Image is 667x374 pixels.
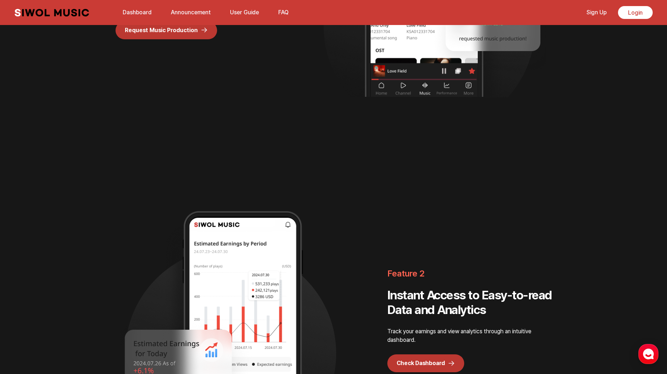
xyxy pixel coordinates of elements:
a: Messages [47,226,92,244]
a: Home [2,226,47,244]
a: Check Dashboard [387,354,464,372]
p: Track your earnings and view analytics through an intuitive dashboard. [387,327,552,344]
span: Feature 2 [387,263,552,284]
a: Sign Up [582,5,611,20]
a: Request Music Production [116,21,217,39]
a: Announcement [167,5,215,20]
span: Settings [106,237,123,243]
a: User Guide [226,5,263,20]
a: Login [618,6,653,19]
span: Messages [59,238,80,243]
a: Dashboard [118,5,156,20]
a: Settings [92,226,137,244]
h2: Instant Access to Easy-to-read Data and Analytics [387,288,552,317]
span: Home [18,237,31,243]
button: FAQ [274,4,293,21]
